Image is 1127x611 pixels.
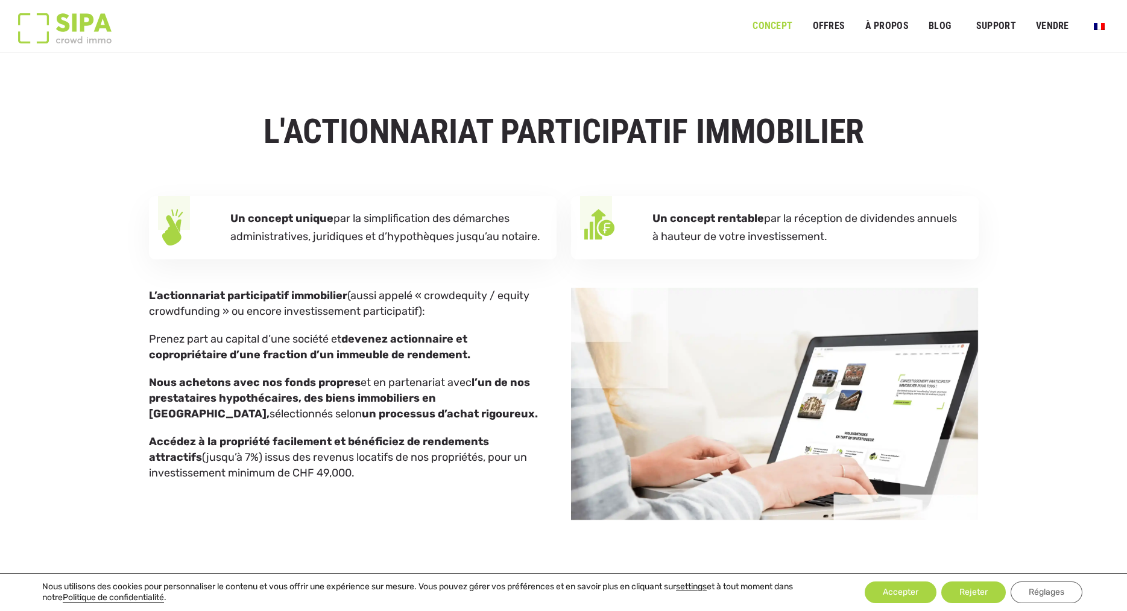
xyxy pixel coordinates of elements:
strong: Un concept unique [230,212,333,225]
strong: Accédez à la propriété facilement et bénéficiez de rendements attractifs [149,435,489,464]
a: Blog [921,13,959,40]
strong: un processus d’achat rigoureux. [362,407,538,420]
img: Concept banner [571,288,979,521]
p: et en partenariat avec sélectionnés selon [149,375,545,422]
strong: Nous achetons avec nos fonds propres [149,376,361,389]
a: Politique de confidentialité [63,592,164,603]
p: (aussi appelé « crowdequity / equity crowdfunding » ou encore investissement participatif): [149,288,545,319]
iframe: Chat Widget [1067,553,1127,611]
a: OFFRES [804,13,853,40]
a: Passer à [1086,14,1113,37]
strong: devenez actionnaire et copropriétaire d’une fraction d’un immeuble de rendement. [149,332,470,361]
h1: L'ACTIONNARIAT PARTICIPATIF IMMOBILIER [149,113,979,151]
button: Accepter [865,581,936,603]
strong: L’actionnariat participatif [149,289,289,302]
p: Nous utilisons des cookies pour personnaliser le contenu et vous offrir une expérience sur mesure... [42,581,829,603]
button: Réglages [1011,581,1082,603]
img: Français [1094,23,1105,30]
a: À PROPOS [857,13,917,40]
p: Prenez part au capital d’une société et [149,331,545,362]
p: par la réception de dividendes annuels à hauteur de votre investissement. [652,209,965,246]
a: VENDRE [1028,13,1077,40]
p: par la simplification des démarches administratives, juridiques et d’hypothèques jusqu’au notaire. [230,209,543,246]
a: SUPPORT [968,13,1024,40]
strong: immobilier [291,289,347,302]
img: Logo [18,13,112,43]
button: Rejeter [941,581,1006,603]
strong: l’un de nos prestataires hypothécaires, des biens immobiliers en [GEOGRAPHIC_DATA], [149,376,530,420]
button: settings [676,581,707,592]
a: Concept [745,13,800,40]
nav: Menu principal [753,11,1109,41]
strong: Un concept rentable [652,212,764,225]
p: (jusqu’à 7%) issus des revenus locatifs de nos propriétés, pour un investissement minimum de CHF ... [149,434,545,481]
